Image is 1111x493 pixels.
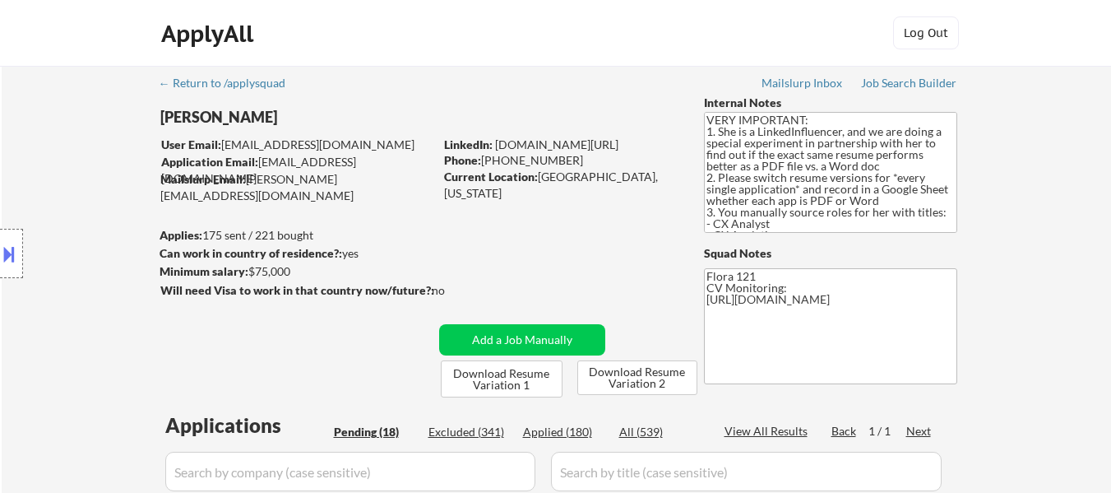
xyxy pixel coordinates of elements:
a: ← Return to /applysquad [159,77,301,93]
input: Search by title (case sensitive) [551,452,942,491]
div: Pending (18) [334,424,416,440]
div: Excluded (341) [428,424,511,440]
strong: Phone: [444,153,481,167]
div: Job Search Builder [861,77,957,89]
div: View All Results [724,423,812,440]
div: 1 / 1 [868,423,906,440]
a: Mailslurp Inbox [761,77,844,93]
div: $75,000 [160,263,433,280]
div: 175 sent / 221 bought [160,227,433,244]
div: Next [906,423,933,440]
div: ← Return to /applysquad [159,77,301,89]
button: Download Resume Variation 2 [577,360,697,395]
a: Job Search Builder [861,77,957,93]
div: Applied (180) [523,424,605,440]
div: [GEOGRAPHIC_DATA], [US_STATE] [444,169,677,201]
div: Back [831,423,858,440]
div: [EMAIL_ADDRESS][DOMAIN_NAME] [161,137,433,153]
strong: Current Location: [444,170,538,184]
div: Internal Notes [704,95,957,111]
div: All (539) [619,424,701,440]
div: [PERSON_NAME][EMAIL_ADDRESS][DOMAIN_NAME] [160,171,433,203]
div: no [432,282,479,299]
a: [DOMAIN_NAME][URL] [495,137,618,151]
input: Search by company (case sensitive) [165,452,535,491]
button: Add a Job Manually [439,324,605,356]
div: [EMAIL_ADDRESS][DOMAIN_NAME] [161,154,433,186]
div: [PHONE_NUMBER] [444,152,677,169]
button: Download Resume Variation 1 [441,360,562,398]
div: Mailslurp Inbox [761,77,844,89]
div: Squad Notes [704,245,957,262]
button: Log Out [893,16,959,49]
strong: Will need Visa to work in that country now/future?: [160,283,434,297]
strong: LinkedIn: [444,137,493,151]
div: ApplyAll [161,20,258,48]
div: [PERSON_NAME] [160,107,498,128]
div: Applications [165,416,328,435]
